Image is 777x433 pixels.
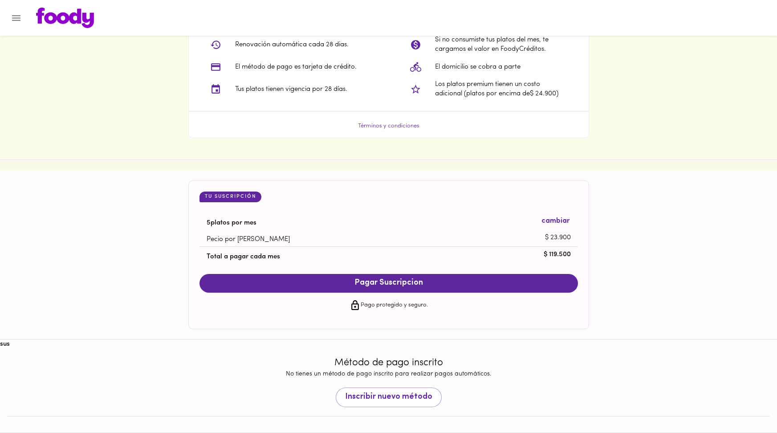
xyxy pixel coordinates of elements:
a: Términos y condiciones [358,123,419,129]
p: Total a pagar cada mes [207,252,557,261]
p: El método de pago es tarjeta de crédito. [235,62,357,72]
p: $ 23.900 [545,233,571,242]
span: Pagar Suscripcion [208,278,569,288]
iframe: Messagebird Livechat Widget [725,381,768,424]
button: cambiar [540,215,571,228]
p: Tu Suscripción [205,193,256,200]
p: Los platos premium tienen un costo adicional (platos por encima de $ 24.900 ) [435,80,567,99]
p: Si no consumiste tus platos del mes, te cargamos el valor en FoodyCréditos. [435,35,567,54]
p: Pecio por [PERSON_NAME] [207,235,557,244]
p: $ 119.500 [544,250,571,260]
p: Método de pago inscrito [7,356,770,370]
button: Pagar Suscripcion [199,274,578,293]
p: El domicilio se cobra a parte [435,62,521,72]
p: Pago protegido y seguro. [361,301,428,310]
button: Inscribir nuevo método [336,388,442,407]
p: Renovación automática cada 28 dias. [235,40,349,49]
span: Inscribir nuevo método [345,392,432,402]
p: No tienes un método de pago inscrito para realizar pagos automáticos. [286,370,492,379]
img: logo.png [36,8,94,28]
button: Menu [5,7,27,29]
span: cambiar [541,216,570,226]
p: 5 platos por mes [207,218,557,228]
p: Tus platos tienen vigencia por 28 días. [235,85,347,94]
